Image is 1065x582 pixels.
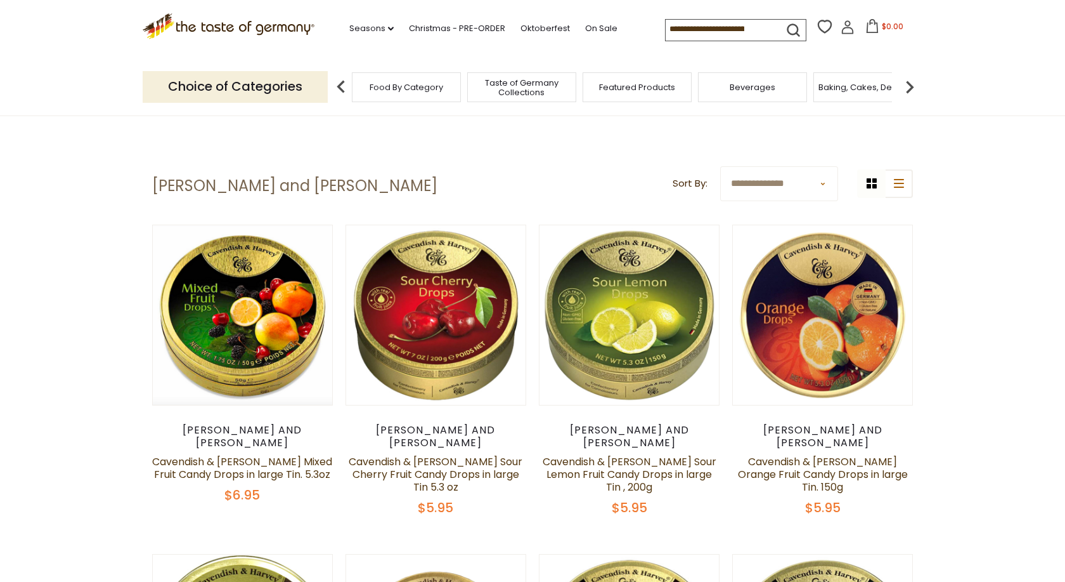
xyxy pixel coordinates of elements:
a: On Sale [585,22,617,36]
a: Cavendish & [PERSON_NAME] Sour Lemon Fruit Candy Drops in large Tin , 200g [543,454,716,494]
div: [PERSON_NAME] and [PERSON_NAME] [152,424,333,449]
span: $5.95 [805,499,841,517]
div: [PERSON_NAME] and [PERSON_NAME] [539,424,720,449]
img: Cavendish [539,225,719,405]
div: [PERSON_NAME] and [PERSON_NAME] [732,424,913,449]
a: Taste of Germany Collections [471,78,572,97]
a: Food By Category [370,83,443,92]
a: Featured Products [599,83,675,92]
h1: [PERSON_NAME] and [PERSON_NAME] [152,176,437,195]
img: Cavendish [153,225,332,405]
label: Sort By: [673,176,707,192]
span: $6.95 [224,486,260,504]
a: Cavendish & [PERSON_NAME] Sour Cherry Fruit Candy Drops in large Tin 5.3 oz [349,454,522,494]
div: [PERSON_NAME] and [PERSON_NAME] [345,424,526,449]
a: Cavendish & [PERSON_NAME] Mixed Fruit Candy Drops in large Tin. 5.3oz [152,454,332,482]
a: Baking, Cakes, Desserts [818,83,917,92]
a: Beverages [730,83,775,92]
img: Cavendish [346,225,526,405]
a: Cavendish & [PERSON_NAME] Orange Fruit Candy Drops in large Tin. 150g [738,454,908,494]
a: Seasons [349,22,394,36]
a: Oktoberfest [520,22,570,36]
button: $0.00 [857,19,911,38]
span: $5.95 [612,499,647,517]
img: Cavendish [733,225,912,405]
img: previous arrow [328,74,354,100]
a: Christmas - PRE-ORDER [409,22,505,36]
img: next arrow [897,74,922,100]
span: $5.95 [418,499,453,517]
span: $0.00 [882,21,903,32]
p: Choice of Categories [143,71,328,102]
